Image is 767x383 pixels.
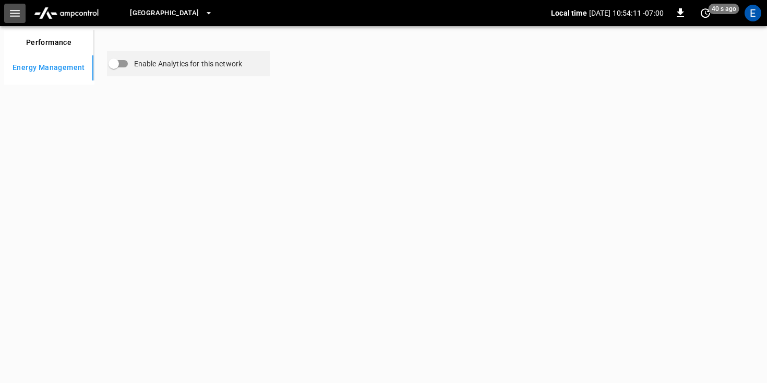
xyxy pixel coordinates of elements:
[4,30,93,80] div: analytics-navigator-tabs
[697,5,714,21] button: set refresh interval
[130,7,199,19] span: [GEOGRAPHIC_DATA]
[4,55,93,80] button: Energy Management
[30,3,103,23] img: ampcontrol.io logo
[745,5,761,21] div: profile-icon
[126,3,217,24] button: [GEOGRAPHIC_DATA]
[709,4,739,14] span: 40 s ago
[551,8,587,18] p: Local time
[4,30,93,55] button: Performance
[589,8,664,18] p: [DATE] 10:54:11 -07:00
[134,59,242,69] p: Enable Analytics for this network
